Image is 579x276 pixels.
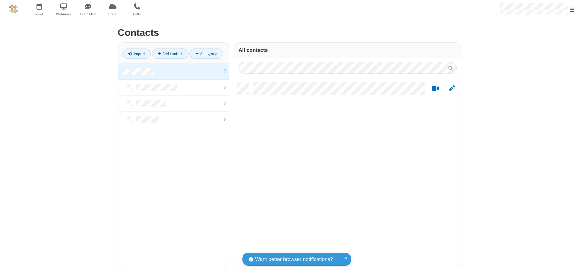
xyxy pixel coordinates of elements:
span: Meet [28,11,51,17]
a: Add group [189,49,223,59]
span: Drive [101,11,124,17]
span: Calls [126,11,148,17]
span: Team Chat [77,11,100,17]
a: Add contact [152,49,188,59]
span: Webinars [52,11,75,17]
h2: Contacts [118,27,461,38]
h3: All contacts [239,47,457,53]
a: Import [122,49,151,59]
span: Want better browser notifications? [255,256,333,263]
button: Edit [446,85,457,93]
img: QA Selenium DO NOT DELETE OR CHANGE [9,5,18,14]
div: grid [234,78,461,267]
button: Start a video meeting [429,85,441,93]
